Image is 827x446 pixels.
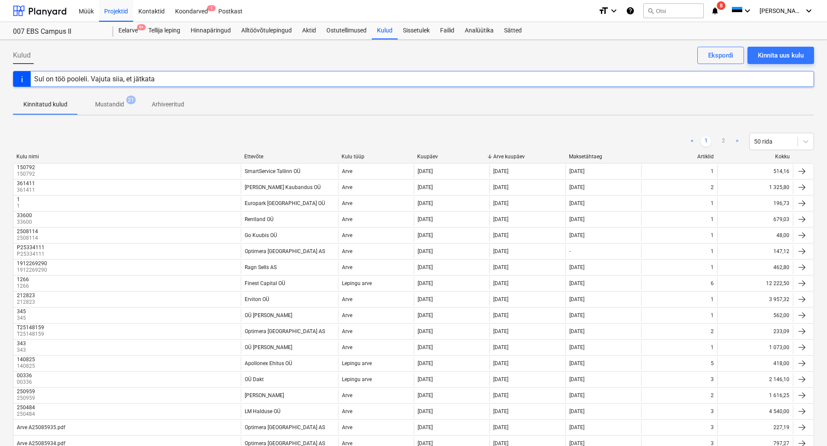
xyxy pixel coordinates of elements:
[569,264,584,270] div: [DATE]
[711,216,714,222] div: 1
[245,264,277,270] div: Ragn Sells AS
[711,360,714,366] div: 5
[342,200,352,206] div: Arve
[17,372,32,379] div: 00336
[17,340,26,347] div: 343
[321,22,372,39] a: Ostutellimused
[17,186,37,194] p: 361411
[717,260,793,274] div: 462,80
[342,392,352,398] div: Arve
[711,264,714,270] div: 1
[236,22,297,39] a: Alltöövõtulepingud
[17,202,22,210] p: 1
[711,408,714,414] div: 3
[758,50,804,61] div: Kinnita uus kulu
[569,168,584,174] div: [DATE]
[342,216,352,222] div: Arve
[721,154,790,160] div: Kokku
[717,340,793,354] div: 1 073,00
[493,154,562,160] div: Arve kuupäev
[244,154,335,160] div: Ettevõte
[342,360,372,366] div: Lepingu arve
[17,395,37,402] p: 250959
[418,312,433,318] div: [DATE]
[342,328,352,334] div: Arve
[398,22,435,39] a: Sissetulek
[569,154,638,160] div: Maksetähtaeg
[16,154,237,160] div: Kulu nimi
[17,218,34,226] p: 33600
[717,1,725,10] span: 8
[569,424,584,430] div: [DATE]
[418,424,433,430] div: [DATE]
[717,356,793,370] div: 418,00
[435,22,460,39] div: Failid
[569,200,584,206] div: [DATE]
[418,248,433,254] div: [DATE]
[717,308,793,322] div: 562,00
[784,404,827,446] iframe: Chat Widget
[342,280,372,286] div: Lepingu arve
[95,100,124,109] p: Mustandid
[717,388,793,402] div: 1 616,25
[711,296,714,302] div: 1
[609,6,619,16] i: keyboard_arrow_down
[418,168,433,174] div: [DATE]
[245,216,274,222] div: Rentland OÜ
[493,392,508,398] div: [DATE]
[342,296,352,302] div: Arve
[17,308,26,314] div: 345
[342,344,352,350] div: Arve
[717,372,793,386] div: 2 146,10
[372,22,398,39] div: Kulud
[711,280,714,286] div: 6
[17,424,65,430] div: Arve A25085935.pdf
[245,184,321,190] div: [PERSON_NAME] Kaubandus OÜ
[17,388,35,395] div: 250959
[697,47,744,64] button: Ekspordi
[297,22,321,39] div: Aktid
[17,234,40,242] p: 2508114
[493,280,508,286] div: [DATE]
[569,184,584,190] div: [DATE]
[17,228,38,234] div: 2508114
[245,376,264,382] div: OÜ Dakt
[245,424,325,430] div: Optimera [GEOGRAPHIC_DATA] AS
[598,6,609,16] i: format_size
[17,314,28,322] p: 345
[460,22,499,39] div: Analüütika
[17,363,37,370] p: 140825
[717,164,793,178] div: 514,16
[493,200,508,206] div: [DATE]
[418,184,433,190] div: [DATE]
[493,344,508,350] div: [DATE]
[569,312,584,318] div: [DATE]
[342,408,352,414] div: Arve
[17,298,37,306] p: 212823
[143,22,185,39] a: Tellija leping
[711,200,714,206] div: 1
[711,232,714,238] div: 1
[711,424,714,430] div: 3
[245,296,269,302] div: Erviton OÜ
[493,264,508,270] div: [DATE]
[717,420,793,434] div: 227,19
[569,280,584,286] div: [DATE]
[17,347,28,354] p: 343
[711,392,714,398] div: 2
[718,136,728,147] a: Page 2
[418,280,433,286] div: [DATE]
[17,324,44,330] div: T25148159
[493,360,508,366] div: [DATE]
[643,3,704,18] button: Otsi
[569,344,584,350] div: [DATE]
[711,312,714,318] div: 1
[687,136,697,147] a: Previous page
[493,424,508,430] div: [DATE]
[711,328,714,334] div: 2
[742,6,753,16] i: keyboard_arrow_down
[17,244,45,250] div: P25334111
